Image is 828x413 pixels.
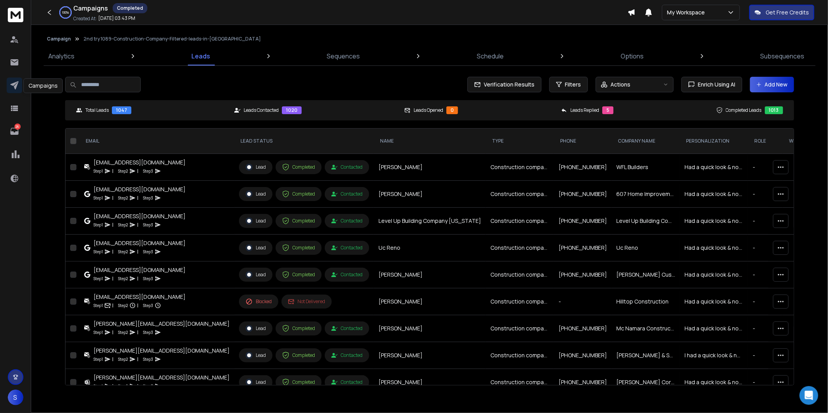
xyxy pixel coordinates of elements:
[282,244,315,251] div: Completed
[137,302,138,309] p: |
[282,271,315,278] div: Completed
[282,325,315,332] div: Completed
[94,239,186,247] div: [EMAIL_ADDRESS][DOMAIN_NAME]
[83,36,261,42] p: 2nd try 1089-Construction-Company-Filtered-leads-in-[GEOGRAPHIC_DATA]
[73,16,97,22] p: Created At:
[467,77,541,92] button: Verification Results
[94,320,230,328] div: [PERSON_NAME][EMAIL_ADDRESS][DOMAIN_NAME]
[94,266,186,274] div: [EMAIL_ADDRESS][DOMAIN_NAME]
[94,382,103,390] p: Step 1
[112,221,113,229] p: |
[246,217,266,224] div: Lead
[137,382,138,390] p: |
[94,374,230,381] div: [PERSON_NAME][EMAIL_ADDRESS][DOMAIN_NAME]
[282,352,315,359] div: Completed
[486,315,554,342] td: Construction company
[486,235,554,261] td: Construction company
[486,154,554,181] td: Construction company
[327,51,360,61] p: Sequences
[750,77,794,92] button: Add New
[322,47,365,65] a: Sequences
[481,81,535,88] span: Verification Results
[374,208,486,235] td: Level Up Building Company [US_STATE]
[486,369,554,396] td: Construction company
[374,261,486,288] td: [PERSON_NAME]
[680,261,748,288] td: Had a quick look & noticed you build residential homes in the [GEOGRAPHIC_DATA] area.
[748,342,783,369] td: -
[554,342,612,369] td: [PHONE_NUMBER]
[118,302,128,309] p: Step 2
[554,315,612,342] td: [PHONE_NUMBER]
[118,382,128,390] p: Step 2
[246,271,266,278] div: Lead
[48,51,74,61] p: Analytics
[681,77,742,92] button: Enrich Using AI
[143,194,153,202] p: Step 3
[118,194,128,202] p: Step 2
[8,390,23,405] button: S
[331,218,363,224] div: Contacted
[748,129,783,154] th: role
[288,298,325,305] div: Not Delivered
[143,302,153,309] p: Step 3
[680,342,748,369] td: I had a quick look & noticed you build eco-friendly residential homes in the [GEOGRAPHIC_DATA] area.
[756,47,809,65] a: Subsequences
[748,369,783,396] td: -
[118,355,128,363] p: Step 2
[602,106,614,114] div: 5
[612,288,680,315] td: Hilltop Construction
[244,107,279,113] p: Leads Contacted
[191,51,210,61] p: Leads
[680,369,748,396] td: Had a quick look & noticed you build custom homes in the local area.
[112,106,131,114] div: 1047
[486,181,554,208] td: Construction company
[137,355,138,363] p: |
[486,129,554,154] th: type
[112,328,113,336] p: |
[143,355,153,363] p: Step 3
[554,208,612,235] td: [PHONE_NUMBER]
[680,315,748,342] td: Had a quick look & noticed you build traditional timber frames in the [GEOGRAPHIC_DATA] area.
[374,369,486,396] td: [PERSON_NAME]
[331,191,363,197] div: Contacted
[137,167,138,175] p: |
[246,352,266,359] div: Lead
[374,235,486,261] td: Uc Reno
[331,325,363,332] div: Contacted
[612,129,680,154] th: Company Name
[80,129,234,154] th: EMAIL
[374,154,486,181] td: [PERSON_NAME]
[246,298,272,305] div: Blocked
[612,315,680,342] td: Mc Namara Construction Timber
[472,47,508,65] a: Schedule
[143,275,153,282] p: Step 3
[765,106,783,114] div: 1013
[44,47,79,65] a: Analytics
[748,261,783,288] td: -
[612,342,680,369] td: [PERSON_NAME] & Son
[118,221,128,229] p: Step 2
[98,15,135,21] p: [DATE] 03:43 PM
[282,217,315,224] div: Completed
[112,382,113,390] p: |
[73,4,108,13] h1: Campaigns
[282,106,302,114] div: 1020
[446,106,458,114] div: 0
[137,194,138,202] p: |
[486,208,554,235] td: Construction company
[554,181,612,208] td: [PHONE_NUMBER]
[612,235,680,261] td: Uc Reno
[570,107,599,113] p: Leads Replied
[554,235,612,261] td: [PHONE_NUMBER]
[94,347,230,355] div: [PERSON_NAME][EMAIL_ADDRESS][DOMAIN_NAME]
[94,221,103,229] p: Step 1
[726,107,762,113] p: Completed Leads
[137,275,138,282] p: |
[554,129,612,154] th: Phone
[112,167,113,175] p: |
[282,379,315,386] div: Completed
[143,382,153,390] p: Step 3
[554,154,612,181] td: [PHONE_NUMBER]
